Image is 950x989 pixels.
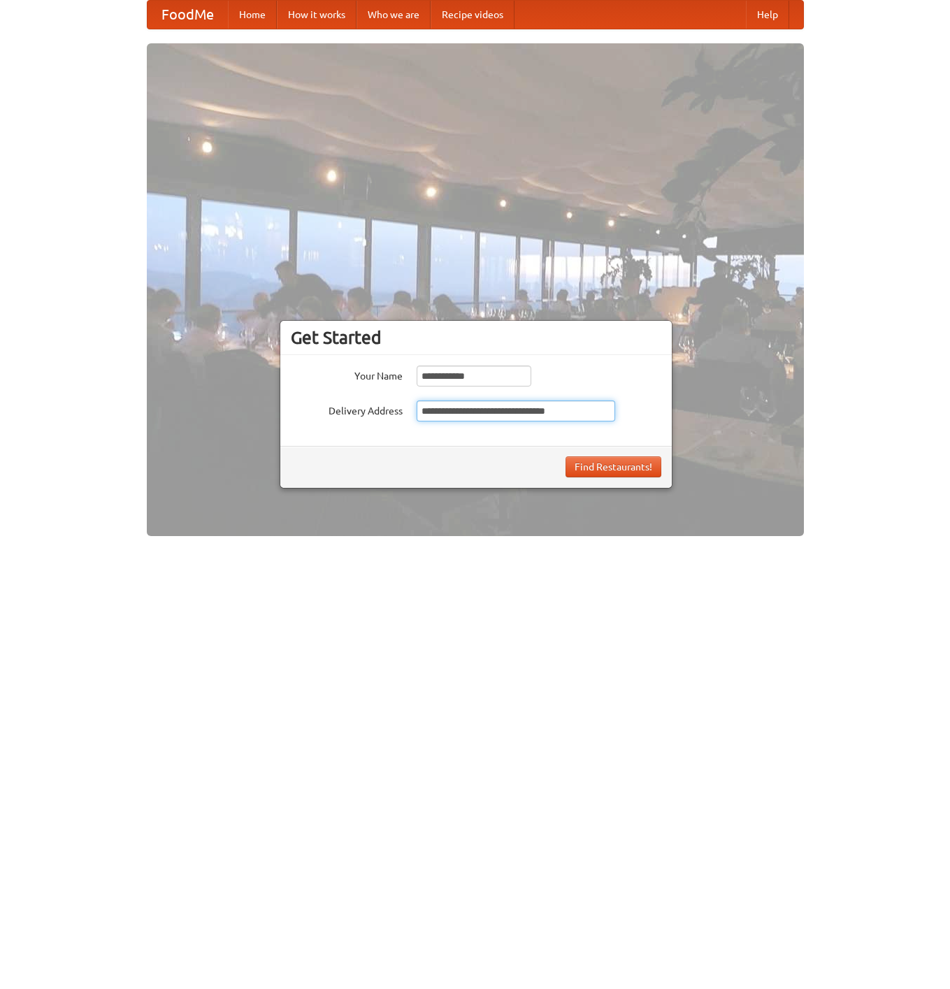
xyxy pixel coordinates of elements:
a: How it works [277,1,357,29]
a: Help [746,1,789,29]
button: Find Restaurants! [566,456,661,477]
a: Home [228,1,277,29]
a: Recipe videos [431,1,514,29]
a: Who we are [357,1,431,29]
a: FoodMe [147,1,228,29]
h3: Get Started [291,327,661,348]
label: Delivery Address [291,400,403,418]
label: Your Name [291,366,403,383]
